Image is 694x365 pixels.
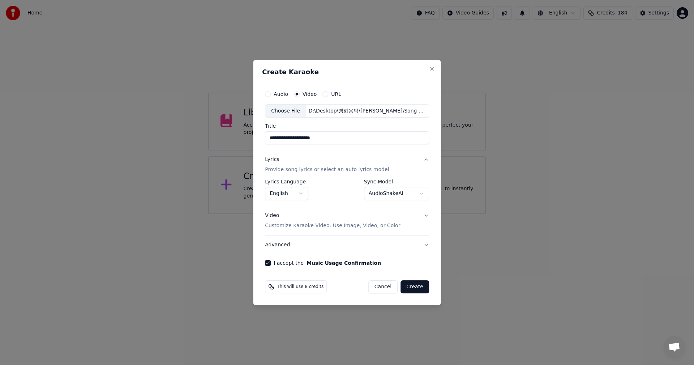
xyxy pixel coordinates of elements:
button: I accept the [307,260,381,266]
div: LyricsProvide song lyrics or select an auto lyrics model [265,179,429,206]
button: Create [400,280,429,293]
button: LyricsProvide song lyrics or select an auto lyrics model [265,150,429,179]
label: Lyrics Language [265,179,308,184]
div: Video [265,212,400,230]
span: This will use 8 credits [277,284,324,290]
button: Cancel [368,280,398,293]
label: Audio [274,92,288,97]
p: Customize Karaoke Video: Use Image, Video, or Color [265,222,400,229]
label: Title [265,124,429,129]
label: I accept the [274,260,381,266]
button: Advanced [265,235,429,254]
label: Video [303,92,317,97]
div: Lyrics [265,156,279,164]
p: Provide song lyrics or select an auto lyrics model [265,166,389,174]
h2: Create Karaoke [262,69,432,75]
label: Sync Model [364,179,429,184]
div: Choose File [265,105,306,118]
button: VideoCustomize Karaoke Video: Use Image, Video, or Color [265,207,429,235]
label: URL [331,92,341,97]
div: D:\Desktop\영화음악\[PERSON_NAME]\Song of the Autumn Sea.mp4 [306,107,429,115]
